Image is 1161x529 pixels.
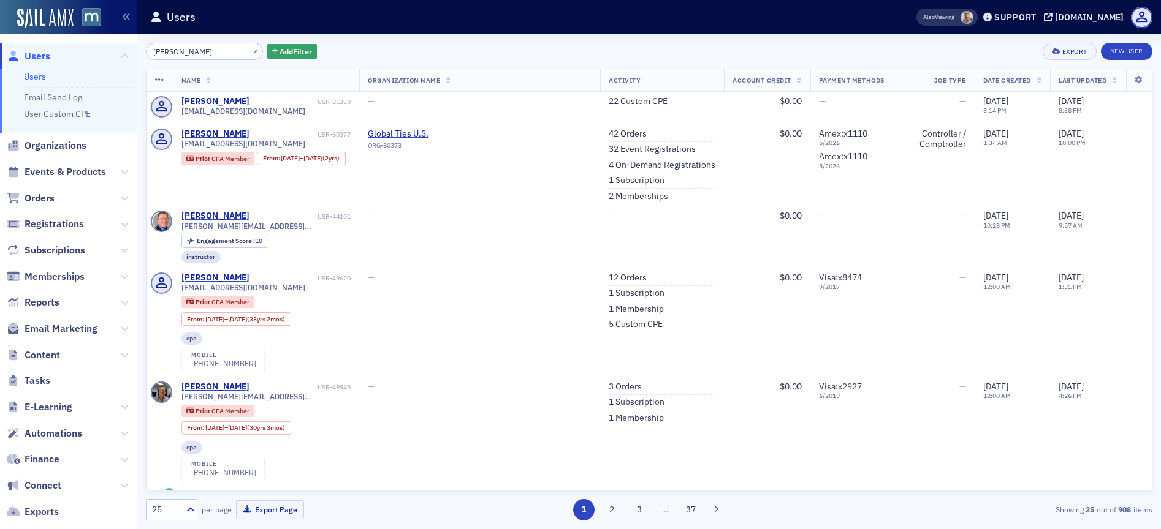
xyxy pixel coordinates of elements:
[609,288,664,299] a: 1 Subscription
[152,503,179,516] div: 25
[24,92,82,103] a: Email Send Log
[25,400,72,414] span: E-Learning
[819,96,826,107] span: —
[961,11,973,24] span: Emily Trott
[983,490,1008,501] span: [DATE]
[7,244,85,257] a: Subscriptions
[7,374,50,388] a: Tasks
[25,479,61,492] span: Connect
[1059,128,1084,139] span: [DATE]
[959,272,966,283] span: —
[959,210,966,221] span: —
[983,381,1008,392] span: [DATE]
[146,43,263,60] input: Search…
[251,212,351,220] div: USR-44101
[983,391,1011,400] time: 12:00 AM
[7,50,50,63] a: Users
[819,139,888,147] span: 5 / 2026
[25,139,86,152] span: Organizations
[780,490,802,501] span: $0.00
[1059,272,1084,283] span: [DATE]
[959,381,966,392] span: —
[994,12,1037,23] div: Support
[609,413,664,424] a: 1 Membership
[181,211,249,222] div: [PERSON_NAME]
[181,421,291,435] div: From: 1987-03-19 00:00:00
[368,381,375,392] span: —
[609,160,715,171] a: 4 On-Demand Registrations
[196,298,211,306] span: Prior
[267,44,318,59] button: AddFilter
[983,106,1007,114] time: 3:14 PM
[1084,504,1097,515] strong: 25
[211,298,249,306] span: CPA Member
[983,282,1011,291] time: 12:00 AM
[657,504,674,515] span: …
[25,374,50,388] span: Tasks
[187,424,205,432] span: From :
[181,152,255,165] div: Prior: Prior: CPA Member
[609,397,664,408] a: 1 Subscription
[181,251,221,263] div: instructor
[82,8,101,27] img: SailAMX
[228,423,247,432] span: [DATE]
[923,13,954,21] span: Viewing
[205,423,224,432] span: [DATE]
[17,9,74,28] a: SailAMX
[181,76,201,84] span: Name
[1059,391,1082,400] time: 4:26 PM
[1101,43,1152,60] a: New User
[819,490,862,501] span: Visa : x9841
[202,504,232,515] label: per page
[251,383,351,391] div: USR-49945
[826,504,1152,515] div: Showing out of items
[211,407,249,415] span: CPA Member
[7,165,106,179] a: Events & Products
[7,270,85,283] a: Memberships
[7,296,59,309] a: Reports
[280,46,312,57] span: Add Filter
[1116,504,1133,515] strong: 908
[7,427,82,440] a: Automations
[1059,381,1084,392] span: [DATE]
[609,96,668,107] a: 22 Custom CPE
[187,315,205,323] span: From :
[25,296,59,309] span: Reports
[819,76,885,84] span: Payment Methods
[181,272,249,283] a: [PERSON_NAME]
[25,452,59,466] span: Finance
[1059,96,1084,107] span: [DATE]
[181,96,249,107] a: [PERSON_NAME]
[1059,76,1106,84] span: Last Updated
[196,154,211,163] span: Prior
[368,96,375,107] span: —
[609,210,615,221] span: —
[25,270,85,283] span: Memberships
[25,322,97,336] span: Email Marketing
[197,236,255,245] span: Engagement Score :
[181,392,351,401] span: [PERSON_NAME][EMAIL_ADDRESS][DOMAIN_NAME]
[181,332,203,345] div: cpa
[181,296,255,308] div: Prior: Prior: CPA Member
[181,129,249,140] a: [PERSON_NAME]
[191,468,256,477] a: [PHONE_NUMBER]
[181,107,305,116] span: [EMAIL_ADDRESS][DOMAIN_NAME]
[609,175,664,186] a: 1 Subscription
[25,50,50,63] span: Users
[983,272,1008,283] span: [DATE]
[191,460,256,468] div: mobile
[983,96,1008,107] span: [DATE]
[25,348,60,362] span: Content
[368,272,375,283] span: —
[819,392,888,400] span: 6 / 2019
[251,274,351,282] div: USR-49620
[1043,43,1096,60] button: Export
[1059,490,1084,501] span: [DATE]
[181,441,203,454] div: cpa
[609,381,642,392] a: 3 Orders
[181,234,268,247] div: Engagement Score: 10
[983,138,1007,147] time: 1:34 AM
[228,315,247,323] span: [DATE]
[7,505,59,519] a: Exports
